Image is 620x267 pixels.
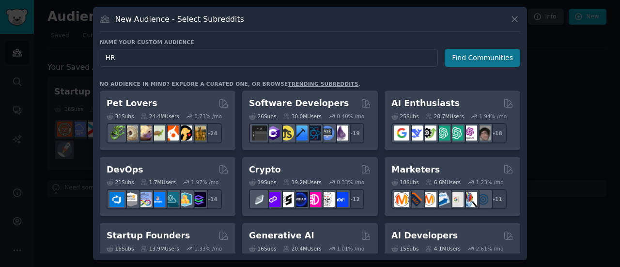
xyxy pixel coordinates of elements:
img: defiblockchain [306,192,321,207]
img: Emailmarketing [435,192,450,207]
img: web3 [293,192,308,207]
h2: Marketers [391,164,440,176]
img: Docker_DevOps [137,192,152,207]
div: 21 Sub s [107,179,134,186]
img: aws_cdk [177,192,192,207]
div: 16 Sub s [249,245,276,252]
div: + 24 [201,123,222,143]
img: MarketingResearch [462,192,477,207]
img: AItoolsCatalog [421,126,436,141]
img: bigseo [408,192,423,207]
img: AWS_Certified_Experts [123,192,138,207]
div: 1.94 % /mo [479,113,507,120]
img: ballpython [123,126,138,141]
div: 25 Sub s [391,113,418,120]
img: platformengineering [164,192,179,207]
h2: DevOps [107,164,143,176]
div: 1.23 % /mo [476,179,504,186]
img: software [252,126,267,141]
div: + 19 [344,123,364,143]
img: dogbreed [191,126,206,141]
div: 6.6M Users [425,179,461,186]
div: 30.0M Users [283,113,321,120]
h3: New Audience - Select Subreddits [115,14,244,24]
img: DeepSeek [408,126,423,141]
img: AskMarketing [421,192,436,207]
div: 0.73 % /mo [194,113,222,120]
div: 20.4M Users [283,245,321,252]
h2: AI Developers [391,230,458,242]
img: content_marketing [394,192,409,207]
img: csharp [265,126,280,141]
img: chatgpt_prompts_ [449,126,464,141]
img: ArtificalIntelligence [476,126,491,141]
img: OnlineMarketing [476,192,491,207]
img: AskComputerScience [320,126,335,141]
img: reactnative [306,126,321,141]
img: 0xPolygon [265,192,280,207]
h2: Pet Lovers [107,97,157,110]
img: azuredevops [109,192,124,207]
img: elixir [333,126,348,141]
div: 31 Sub s [107,113,134,120]
h2: Startup Founders [107,230,190,242]
img: iOSProgramming [293,126,308,141]
img: ethstaker [279,192,294,207]
div: No audience in mind? Explore a curated one, or browse . [100,80,360,87]
h2: Crypto [249,164,281,176]
div: 0.40 % /mo [337,113,364,120]
div: 18 Sub s [391,179,418,186]
img: PetAdvice [177,126,192,141]
img: CryptoNews [320,192,335,207]
img: ethfinance [252,192,267,207]
img: GoogleGeminiAI [394,126,409,141]
img: OpenAIDev [462,126,477,141]
div: 1.01 % /mo [337,245,364,252]
div: 24.4M Users [140,113,179,120]
div: 0.33 % /mo [337,179,364,186]
div: 4.1M Users [425,245,461,252]
div: 1.33 % /mo [194,245,222,252]
a: trending subreddits [288,81,358,87]
img: leopardgeckos [137,126,152,141]
img: DevOpsLinks [150,192,165,207]
img: herpetology [109,126,124,141]
h3: Name your custom audience [100,39,520,46]
div: 15 Sub s [391,245,418,252]
div: + 14 [201,189,222,209]
h2: Generative AI [249,230,314,242]
div: 2.61 % /mo [476,245,504,252]
button: Find Communities [445,49,520,67]
input: Pick a short name, like "Digital Marketers" or "Movie-Goers" [100,49,438,67]
img: learnjavascript [279,126,294,141]
img: turtle [150,126,165,141]
img: chatgpt_promptDesign [435,126,450,141]
div: + 18 [486,123,507,143]
div: 1.97 % /mo [191,179,219,186]
h2: Software Developers [249,97,349,110]
div: 13.9M Users [140,245,179,252]
div: 19.2M Users [283,179,321,186]
img: cockatiel [164,126,179,141]
div: + 12 [344,189,364,209]
div: 1.7M Users [140,179,176,186]
div: 26 Sub s [249,113,276,120]
div: + 11 [486,189,507,209]
img: defi_ [333,192,348,207]
img: PlatformEngineers [191,192,206,207]
h2: AI Enthusiasts [391,97,460,110]
div: 19 Sub s [249,179,276,186]
img: googleads [449,192,464,207]
div: 16 Sub s [107,245,134,252]
div: 20.7M Users [425,113,464,120]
